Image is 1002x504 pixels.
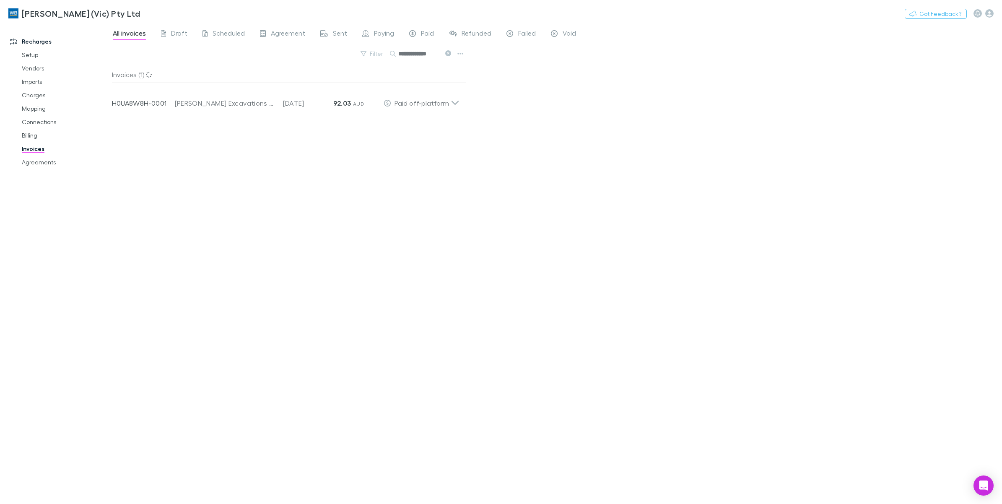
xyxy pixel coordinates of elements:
[22,8,140,18] h3: [PERSON_NAME] (Vic) Pty Ltd
[171,29,187,40] span: Draft
[283,98,333,108] p: [DATE]
[333,29,347,40] span: Sent
[13,102,118,115] a: Mapping
[271,29,305,40] span: Agreement
[356,49,388,59] button: Filter
[395,99,449,107] span: Paid off-platform
[462,29,491,40] span: Refunded
[13,129,118,142] a: Billing
[113,29,146,40] span: All invoices
[333,99,351,107] strong: 92.03
[8,8,18,18] img: William Buck (Vic) Pty Ltd's Logo
[13,115,118,129] a: Connections
[13,75,118,88] a: Imports
[13,156,118,169] a: Agreements
[112,98,175,108] p: H0UA8W8H-0001
[2,35,118,48] a: Recharges
[213,29,245,40] span: Scheduled
[421,29,434,40] span: Paid
[13,142,118,156] a: Invoices
[175,98,275,108] div: [PERSON_NAME] Excavations Unit Trust
[973,475,994,496] div: Open Intercom Messenger
[563,29,576,40] span: Void
[518,29,536,40] span: Failed
[353,101,364,107] span: AUD
[374,29,394,40] span: Paying
[13,88,118,102] a: Charges
[13,62,118,75] a: Vendors
[3,3,145,23] a: [PERSON_NAME] (Vic) Pty Ltd
[905,9,967,19] button: Got Feedback?
[105,83,466,117] div: H0UA8W8H-0001[PERSON_NAME] Excavations Unit Trust[DATE]92.03 AUDPaid off-platform
[13,48,118,62] a: Setup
